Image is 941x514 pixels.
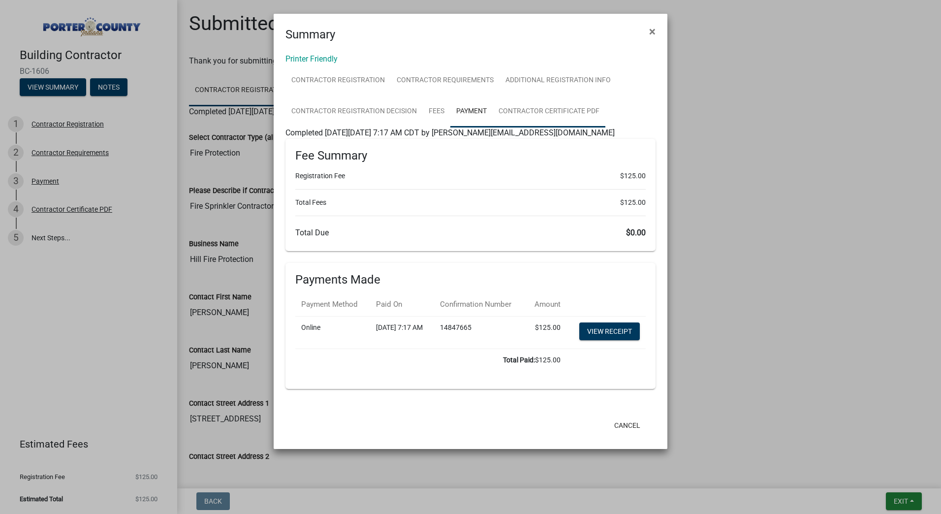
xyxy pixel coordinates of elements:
[503,356,535,364] b: Total Paid:
[285,65,391,96] a: Contractor Registration
[285,96,423,128] a: Contractor Registration Decision
[295,197,646,208] li: Total Fees
[295,228,646,237] h6: Total Due
[579,322,640,340] a: View receipt
[434,293,525,316] th: Confirmation Number
[285,54,338,64] a: Printer Friendly
[285,26,335,43] h4: Summary
[626,228,646,237] span: $0.00
[525,293,566,316] th: Amount
[295,293,370,316] th: Payment Method
[295,273,646,287] h6: Payments Made
[391,65,500,96] a: Contractor Requirements
[649,25,656,38] span: ×
[500,65,617,96] a: Additional Registration Info
[285,128,615,137] span: Completed [DATE][DATE] 7:17 AM CDT by [PERSON_NAME][EMAIL_ADDRESS][DOMAIN_NAME]
[450,96,493,128] a: Payment
[493,96,605,128] a: Contractor Certificate PDF
[606,417,648,434] button: Cancel
[620,171,646,181] span: $125.00
[525,316,566,349] td: $125.00
[295,316,370,349] td: Online
[370,316,434,349] td: [DATE] 7:17 AM
[423,96,450,128] a: Fees
[641,18,663,45] button: Close
[295,349,566,371] td: $125.00
[370,293,434,316] th: Paid On
[295,171,646,181] li: Registration Fee
[434,316,525,349] td: 14847665
[620,197,646,208] span: $125.00
[295,149,646,163] h6: Fee Summary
